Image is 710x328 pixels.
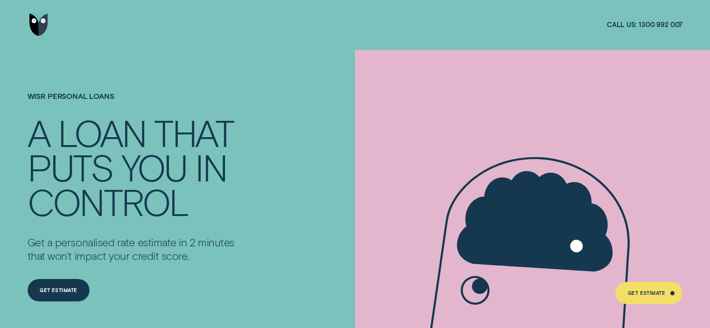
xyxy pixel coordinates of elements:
[29,14,48,36] img: Wisr
[154,115,233,149] div: THAT
[195,149,226,184] div: IN
[28,115,243,219] h4: A LOAN THAT PUTS YOU IN CONTROL
[28,236,243,263] p: Get a personalised rate estimate in 2 minutes that won't impact your credit score.
[28,115,49,149] div: A
[28,184,188,219] div: CONTROL
[121,149,187,184] div: YOU
[607,21,682,29] a: Call us:1300 992 007
[58,115,146,149] div: LOAN
[28,149,113,184] div: PUTS
[639,21,682,29] span: 1300 992 007
[607,21,637,29] span: Call us:
[28,92,243,115] h1: Wisr Personal Loans
[28,279,90,301] a: Get Estimate
[615,282,682,304] a: Get Estimate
